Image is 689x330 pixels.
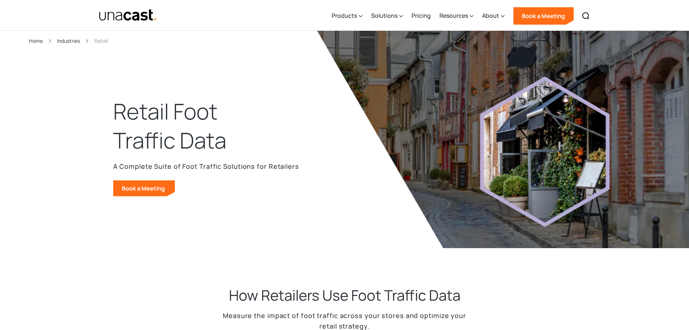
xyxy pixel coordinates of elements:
[94,37,108,45] div: Retail
[439,1,473,31] div: Resources
[229,286,460,305] h2: How Retailers Use Foot Traffic Data
[582,12,590,20] img: Search icon
[99,9,158,22] img: Unacast text logo
[482,11,499,20] div: About
[57,37,80,45] a: Industries
[513,7,574,25] a: Book a Meeting
[29,37,43,45] a: Home
[113,161,299,172] p: A Complete Suite of Foot Traffic Solutions for Retailers
[371,1,403,31] div: Solutions
[371,11,397,20] div: Solutions
[482,1,505,31] div: About
[99,9,158,22] a: home
[332,1,362,31] div: Products
[439,11,468,20] div: Resources
[113,97,240,155] h1: Retail Foot Traffic Data
[412,1,431,31] a: Pricing
[113,180,175,196] a: Book a Meeting
[332,11,357,20] div: Products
